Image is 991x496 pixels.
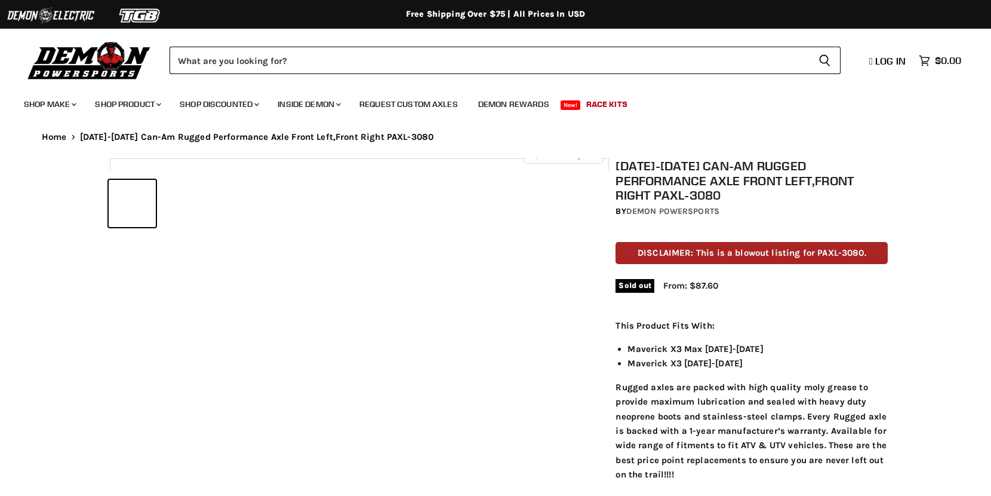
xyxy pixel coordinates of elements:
a: Shop Discounted [171,92,266,117]
span: Sold out [615,279,654,292]
h1: [DATE]-[DATE] Can-Am Rugged Performance Axle Front Left,Front Right PAXL-3080 [615,158,888,203]
a: Race Kits [577,92,636,117]
p: DISCLAIMER: This is a blowout listing for PAXL-3080. [615,242,888,264]
span: Click to expand [530,151,596,160]
span: $0.00 [935,55,961,66]
input: Search [170,47,809,74]
ul: Main menu [15,87,958,117]
a: Demon Rewards [469,92,558,117]
li: Maverick X3 [DATE]-[DATE] [627,356,888,371]
a: Shop Product [86,92,168,117]
span: From: $87.60 [663,280,718,291]
a: $0.00 [913,52,967,69]
span: [DATE]-[DATE] Can-Am Rugged Performance Axle Front Left,Front Right PAXL-3080 [80,132,434,142]
button: 2019-2023 Can-Am Rugged Performance Axle Front Left,Front Right PAXL-3080 thumbnail [109,180,156,227]
p: This Product Fits With: [615,319,888,333]
li: Maverick X3 Max [DATE]-[DATE] [627,342,888,356]
a: Request Custom Axles [350,92,467,117]
div: Free Shipping Over $75 | All Prices In USD [18,9,973,20]
form: Product [170,47,841,74]
div: Rugged axles are packed with high quality moly grease to provide maximum lubrication and sealed w... [615,319,888,482]
div: by [615,205,888,218]
a: Home [42,132,67,142]
a: Inside Demon [269,92,348,117]
img: Demon Electric Logo 2 [6,4,96,27]
span: Log in [875,55,906,67]
a: Demon Powersports [626,206,719,216]
img: Demon Powersports [24,39,155,81]
a: Shop Make [15,92,84,117]
button: Search [809,47,841,74]
span: New! [561,100,581,110]
a: Log in [864,56,913,66]
nav: Breadcrumbs [18,132,973,142]
img: TGB Logo 2 [96,4,185,27]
